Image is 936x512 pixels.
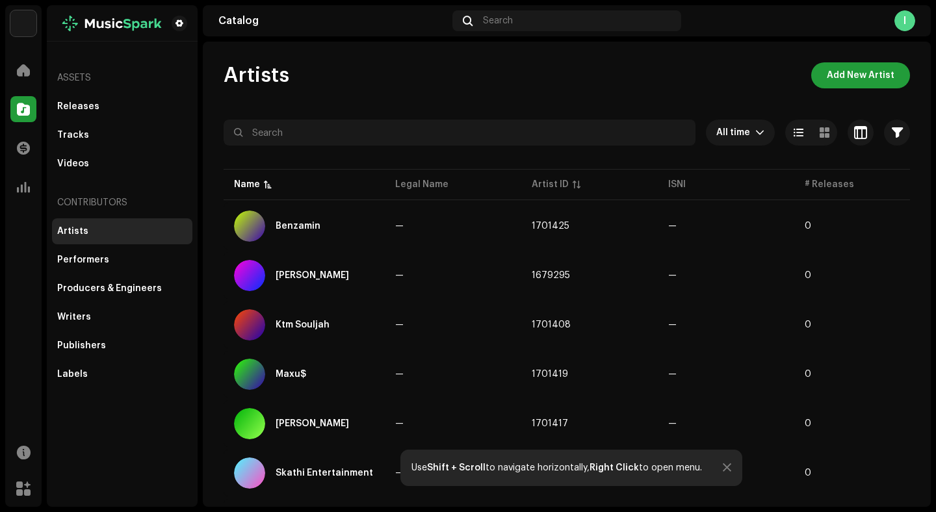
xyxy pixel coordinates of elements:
[755,120,764,146] div: dropdown trigger
[483,16,513,26] span: Search
[52,122,192,148] re-m-nav-item: Tracks
[234,178,260,191] div: Name
[57,226,88,237] div: Artists
[57,340,106,351] div: Publishers
[276,222,320,231] div: Benzamin
[827,62,894,88] span: Add New Artist
[411,463,702,473] div: Use to navigate horizontally, to open menu.
[532,222,569,231] span: 1701425
[395,222,404,231] span: —
[52,151,192,177] re-m-nav-item: Videos
[590,463,639,472] strong: Right Click
[57,255,109,265] div: Performers
[52,333,192,359] re-m-nav-item: Publishers
[52,187,192,218] re-a-nav-header: Contributors
[276,271,349,280] div: Kabi Wraith
[276,320,330,329] div: Ktm Souljah
[276,468,373,478] div: Skathi Entertainment
[224,120,695,146] input: Search
[805,271,811,280] span: 0
[395,370,404,379] span: —
[276,419,349,428] div: Meghna Gewali
[57,312,91,322] div: Writers
[52,62,192,94] re-a-nav-header: Assets
[532,178,569,191] div: Artist ID
[224,62,289,88] span: Artists
[532,419,568,428] span: 1701417
[52,218,192,244] re-m-nav-item: Artists
[57,159,89,169] div: Videos
[52,247,192,273] re-m-nav-item: Performers
[57,283,162,294] div: Producers & Engineers
[668,320,677,329] span: —
[57,369,88,379] div: Labels
[427,463,486,472] strong: Shift + Scroll
[805,222,811,231] span: 0
[395,271,404,280] span: —
[532,320,571,329] span: 1701408
[395,419,404,428] span: —
[57,101,99,112] div: Releases
[532,271,570,280] span: 1679295
[805,468,811,478] span: 0
[668,370,677,379] span: —
[395,320,404,329] span: —
[805,370,811,379] span: 0
[805,419,811,428] span: 0
[276,370,306,379] div: Maxu$
[395,468,404,478] span: —
[532,370,568,379] span: 1701419
[668,222,677,231] span: —
[52,94,192,120] re-m-nav-item: Releases
[10,10,36,36] img: bc4c4277-71b2-49c5-abdf-ca4e9d31f9c1
[52,275,192,301] re-m-nav-item: Producers & Engineers
[668,271,677,280] span: —
[218,16,447,26] div: Catalog
[811,62,910,88] button: Add New Artist
[716,120,755,146] span: All time
[52,304,192,330] re-m-nav-item: Writers
[57,130,89,140] div: Tracks
[52,361,192,387] re-m-nav-item: Labels
[57,16,166,31] img: b012e8be-3435-4c6f-a0fa-ef5940768437
[805,320,811,329] span: 0
[668,419,677,428] span: —
[894,10,915,31] div: I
